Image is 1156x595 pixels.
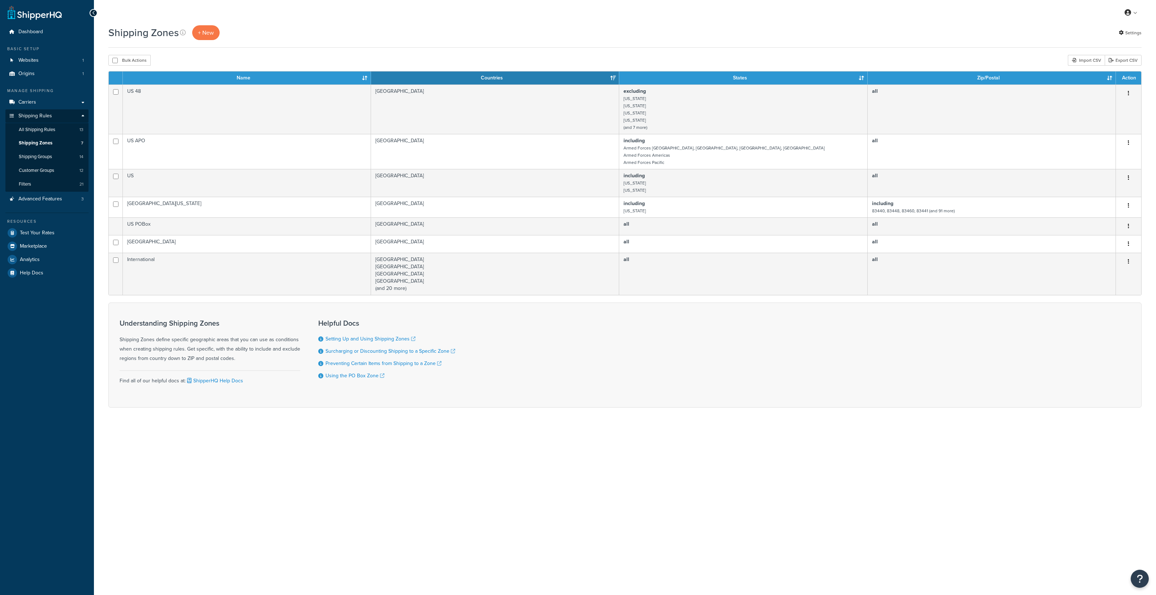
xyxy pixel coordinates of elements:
span: 1 [82,71,84,77]
b: all [624,256,629,263]
span: Help Docs [20,270,43,276]
th: Zip/Postal: activate to sort column ascending [868,71,1116,84]
td: US APO [123,134,371,169]
div: Manage Shipping [5,88,89,94]
button: Open Resource Center [1131,570,1149,588]
span: 7 [81,140,83,146]
span: Dashboard [18,29,43,35]
span: 12 [79,168,83,174]
a: Carriers [5,96,89,109]
b: all [624,238,629,246]
span: Filters [19,181,31,187]
h1: Shipping Zones [108,26,179,40]
span: Test Your Rates [20,230,55,236]
a: Shipping Groups 14 [5,150,89,164]
a: Using the PO Box Zone [325,372,384,379]
span: Websites [18,57,39,64]
a: Help Docs [5,266,89,279]
span: Shipping Groups [19,154,52,160]
th: Name: activate to sort column ascending [123,71,371,84]
span: 13 [79,127,83,133]
a: Analytics [5,253,89,266]
a: Advanced Features 3 [5,192,89,206]
a: Surcharging or Discounting Shipping to a Specific Zone [325,347,455,355]
a: Dashboard [5,25,89,39]
a: Export CSV [1105,55,1142,66]
div: Basic Setup [5,46,89,52]
b: all [872,137,878,144]
li: Filters [5,178,89,191]
b: all [624,220,629,228]
b: all [872,238,878,246]
li: Advanced Features [5,192,89,206]
b: all [872,256,878,263]
small: [US_STATE] [624,117,646,123]
a: Shipping Zones 7 [5,136,89,150]
span: Marketplace [20,243,47,249]
td: [GEOGRAPHIC_DATA] [GEOGRAPHIC_DATA] [GEOGRAPHIC_DATA] [GEOGRAPHIC_DATA] (and 20 more) [371,253,619,295]
b: all [872,87,878,95]
li: All Shipping Rules [5,123,89,136]
span: Customer Groups [19,168,54,174]
small: 83440, 83448, 83460, 83441 (and 91 more) [872,208,955,214]
b: including [624,200,645,207]
small: (and 7 more) [624,124,647,131]
small: Armed Forces Americas [624,152,670,158]
li: Shipping Rules [5,109,89,192]
th: Countries: activate to sort column ascending [371,71,619,84]
a: Origins 1 [5,67,89,81]
span: 14 [79,154,83,160]
td: [GEOGRAPHIC_DATA][US_STATE] [123,197,371,217]
a: ShipperHQ Home [8,5,62,20]
td: [GEOGRAPHIC_DATA] [371,169,619,197]
div: Find all of our helpful docs at: [120,370,300,386]
a: Preventing Certain Items from Shipping to a Zone [325,360,441,367]
small: [US_STATE] [624,95,646,102]
small: [US_STATE] [624,208,646,214]
a: Test Your Rates [5,226,89,239]
td: [GEOGRAPHIC_DATA] [371,197,619,217]
td: US 48 [123,84,371,134]
a: Filters 21 [5,178,89,191]
li: Shipping Zones [5,136,89,150]
b: including [624,137,645,144]
small: Armed Forces Pacific [624,159,664,166]
a: All Shipping Rules 13 [5,123,89,136]
small: [US_STATE] [624,110,646,116]
a: Setting Up and Using Shipping Zones [325,335,415,343]
td: US [123,169,371,197]
span: Origins [18,71,35,77]
span: 3 [81,196,84,202]
a: ShipperHQ Help Docs [186,377,243,385]
span: All Shipping Rules [19,127,55,133]
td: International [123,253,371,295]
td: [GEOGRAPHIC_DATA] [371,217,619,235]
td: [GEOGRAPHIC_DATA] [123,235,371,253]
span: Analytics [20,257,40,263]
small: [US_STATE] [624,187,646,194]
b: including [624,172,645,179]
a: + New [192,25,220,40]
span: 1 [82,57,84,64]
td: [GEOGRAPHIC_DATA] [371,134,619,169]
th: Action [1116,71,1141,84]
span: + New [198,29,214,37]
li: Shipping Groups [5,150,89,164]
span: 21 [79,181,83,187]
span: Advanced Features [18,196,62,202]
div: Import CSV [1068,55,1105,66]
a: Settings [1119,28,1142,38]
small: [US_STATE] [624,103,646,109]
a: Marketplace [5,240,89,253]
button: Bulk Actions [108,55,151,66]
small: Armed Forces [GEOGRAPHIC_DATA], [GEOGRAPHIC_DATA], [GEOGRAPHIC_DATA], [GEOGRAPHIC_DATA] [624,145,825,151]
h3: Understanding Shipping Zones [120,319,300,327]
span: Shipping Rules [18,113,52,119]
b: all [872,172,878,179]
h3: Helpful Docs [318,319,455,327]
a: Websites 1 [5,54,89,67]
small: [US_STATE] [624,180,646,186]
